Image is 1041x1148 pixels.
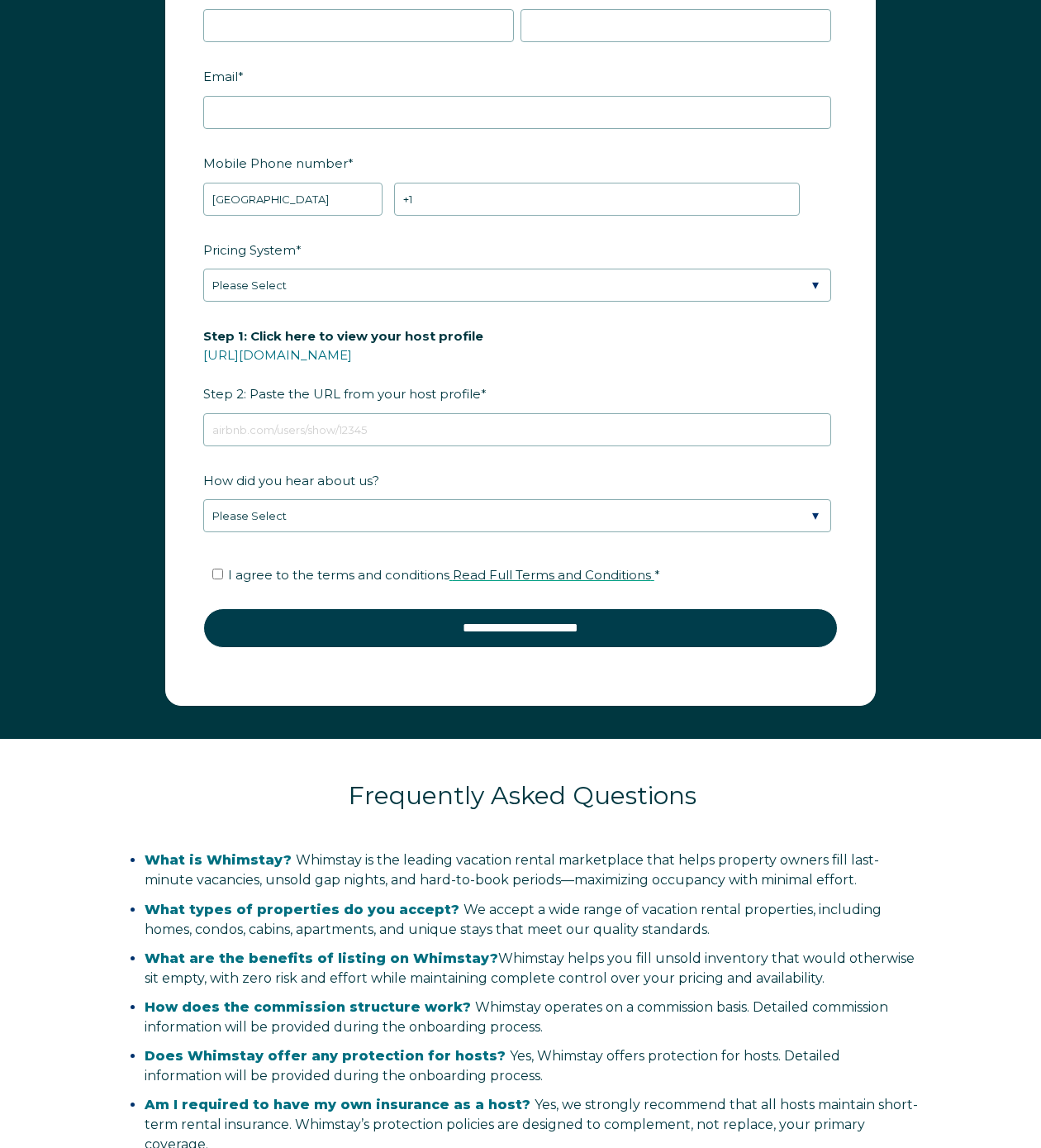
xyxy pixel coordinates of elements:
span: Whimstay is the leading vacation rental marketplace that helps property owners fill last-minute v... [145,852,879,888]
span: Does Whimstay offer any protection for hosts? [145,1048,506,1064]
strong: What are the benefits of listing on Whimstay? [145,950,498,966]
span: How did you hear about us? [203,468,379,493]
span: What types of properties do you accept? [145,902,459,917]
span: Read Full Terms and Conditions [453,567,651,583]
span: Step 1: Click here to view your host profile [203,323,483,349]
input: I agree to the terms and conditions Read Full Terms and Conditions * [212,569,223,579]
span: Frequently Asked Questions [349,780,696,811]
span: Step 2: Paste the URL from your host profile [203,323,483,407]
a: [URL][DOMAIN_NAME] [203,347,352,363]
span: I agree to the terms and conditions [228,567,660,583]
a: Read Full Terms and Conditions [449,567,654,583]
span: Mobile Phone number [203,150,348,176]
span: Whimstay helps you fill unsold inventory that would otherwise sit empty, with zero risk and effor... [145,950,915,986]
span: What is Whimstay? [145,852,292,868]
input: airbnb.com/users/show/12345 [203,413,831,446]
span: We accept a wide range of vacation rental properties, including homes, condos, cabins, apartments... [145,902,882,937]
span: Email [203,64,238,89]
span: Pricing System [203,237,296,263]
span: Yes, Whimstay offers protection for hosts. Detailed information will be provided during the onboa... [145,1048,840,1084]
span: Whimstay operates on a commission basis. Detailed commission information will be provided during ... [145,999,888,1035]
span: How does the commission structure work? [145,999,471,1015]
span: Am I required to have my own insurance as a host? [145,1097,530,1112]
